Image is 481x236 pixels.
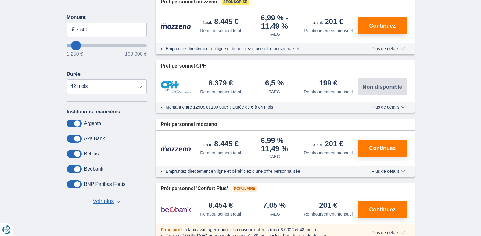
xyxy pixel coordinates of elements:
[208,79,233,88] div: 8.379 €
[358,78,407,95] button: Non disponible
[116,200,120,203] span: ▼
[304,150,353,156] div: Remboursement mensuel
[84,136,105,141] label: Axa Bank
[313,140,343,149] div: 201 €
[203,140,239,149] div: 8.445 €
[372,231,405,235] span: Plus de détails
[67,109,120,115] label: Institutions financières
[367,230,409,235] button: Plus de détails
[67,52,83,57] span: 1.250 €
[161,185,228,192] span: Prêt personnel 'Confort Plus'
[367,105,409,109] button: Plus de détails
[203,18,239,26] div: 8.445 €
[156,227,359,233] div: :
[67,15,147,20] label: Montant
[84,151,99,157] label: Belfius
[372,105,405,109] span: Plus de détails
[200,89,241,95] div: Remboursement total
[161,227,180,232] span: Populaire
[358,140,407,157] button: Continuez
[91,197,122,206] button: Voir plus ▼
[250,14,299,30] div: 6,99 %
[269,89,280,95] div: TAEG
[304,28,353,34] div: Remboursement mensuel
[84,182,126,187] label: BNP Paribas Fortis
[319,202,337,210] div: 201 €
[72,26,74,33] span: €
[200,150,241,156] div: Remboursement total
[358,17,407,34] button: Continuez
[313,18,343,26] div: 201 €
[181,227,316,232] span: Un taux avantageux pour les nouveaux clients (max 8.000€ et 48 mois)
[250,137,299,152] div: 6,99 %
[200,28,241,34] div: Remboursement total
[319,79,337,88] div: 199 €
[372,169,405,173] span: Plus de détails
[263,202,286,210] div: 7,05 %
[367,169,409,174] button: Plus de détails
[161,121,217,128] span: Prêt personnel mozzeno
[166,168,354,174] li: Empruntez directement en ligne et bénéficiez d’une offre personnalisée
[125,52,147,57] span: 100.000 €
[166,46,354,52] li: Empruntez directement en ligne et bénéficiez d’une offre personnalisée
[372,47,405,51] span: Plus de détails
[161,23,191,29] img: pret personnel Mozzeno
[67,71,81,77] label: Durée
[358,201,407,218] button: Continuez
[93,198,114,206] span: Voir plus
[369,207,396,212] span: Continuez
[269,154,280,160] div: TAEG
[67,44,147,47] input: wantToBorrow
[304,89,353,95] div: Remboursement mensuel
[84,166,103,172] label: Beobank
[269,31,280,37] div: TAEG
[200,211,241,217] div: Remboursement total
[208,202,233,210] div: 8.454 €
[161,81,191,94] img: pret personnel CPH Banque
[84,121,101,126] label: Argenta
[161,145,191,152] img: pret personnel Mozzeno
[269,211,280,217] div: TAEG
[304,211,353,217] div: Remboursement mensuel
[369,145,396,151] span: Continuez
[161,202,191,217] img: pret personnel Beobank
[265,79,284,88] div: 6,5 %
[367,46,409,51] button: Plus de détails
[369,23,396,29] span: Continuez
[166,104,354,110] li: Montant entre 1250€ et 100 000€ ; Durée de 6 à 84 mois
[363,84,402,90] span: Non disponible
[233,186,257,192] span: Populaire
[161,63,206,70] span: Prêt personnel CPH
